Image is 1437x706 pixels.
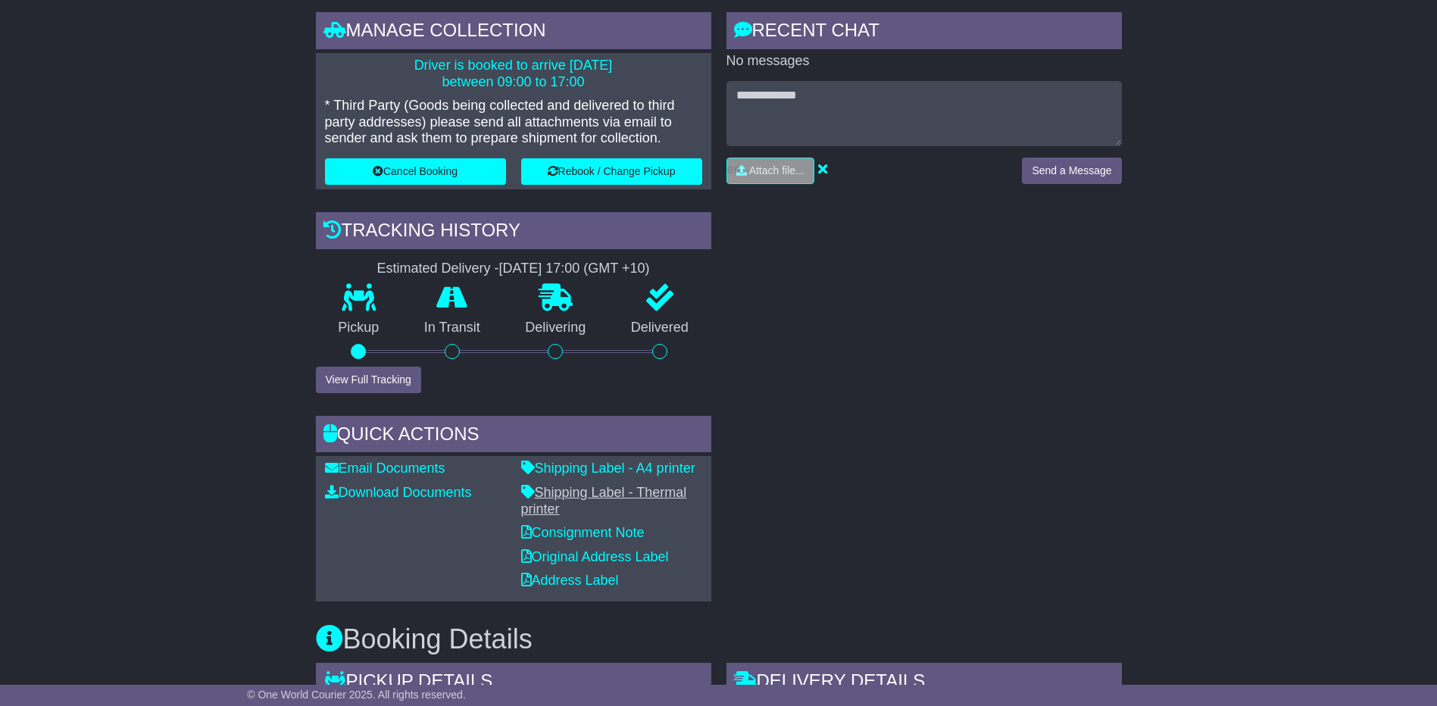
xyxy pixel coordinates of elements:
[401,320,503,336] p: In Transit
[521,525,645,540] a: Consignment Note
[316,12,711,53] div: Manage collection
[726,53,1122,70] p: No messages
[726,663,1122,704] div: Delivery Details
[521,461,695,476] a: Shipping Label - A4 printer
[316,663,711,704] div: Pickup Details
[499,261,650,277] div: [DATE] 17:00 (GMT +10)
[503,320,609,336] p: Delivering
[325,461,445,476] a: Email Documents
[316,367,421,393] button: View Full Tracking
[726,12,1122,53] div: RECENT CHAT
[1022,158,1121,184] button: Send a Message
[316,624,1122,654] h3: Booking Details
[521,573,619,588] a: Address Label
[521,158,702,185] button: Rebook / Change Pickup
[325,158,506,185] button: Cancel Booking
[521,549,669,564] a: Original Address Label
[608,320,711,336] p: Delivered
[521,485,687,517] a: Shipping Label - Thermal printer
[316,212,711,253] div: Tracking history
[325,98,702,147] p: * Third Party (Goods being collected and delivered to third party addresses) please send all atta...
[316,320,402,336] p: Pickup
[316,261,711,277] div: Estimated Delivery -
[325,485,472,500] a: Download Documents
[325,58,702,90] p: Driver is booked to arrive [DATE] between 09:00 to 17:00
[316,416,711,457] div: Quick Actions
[247,689,466,701] span: © One World Courier 2025. All rights reserved.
